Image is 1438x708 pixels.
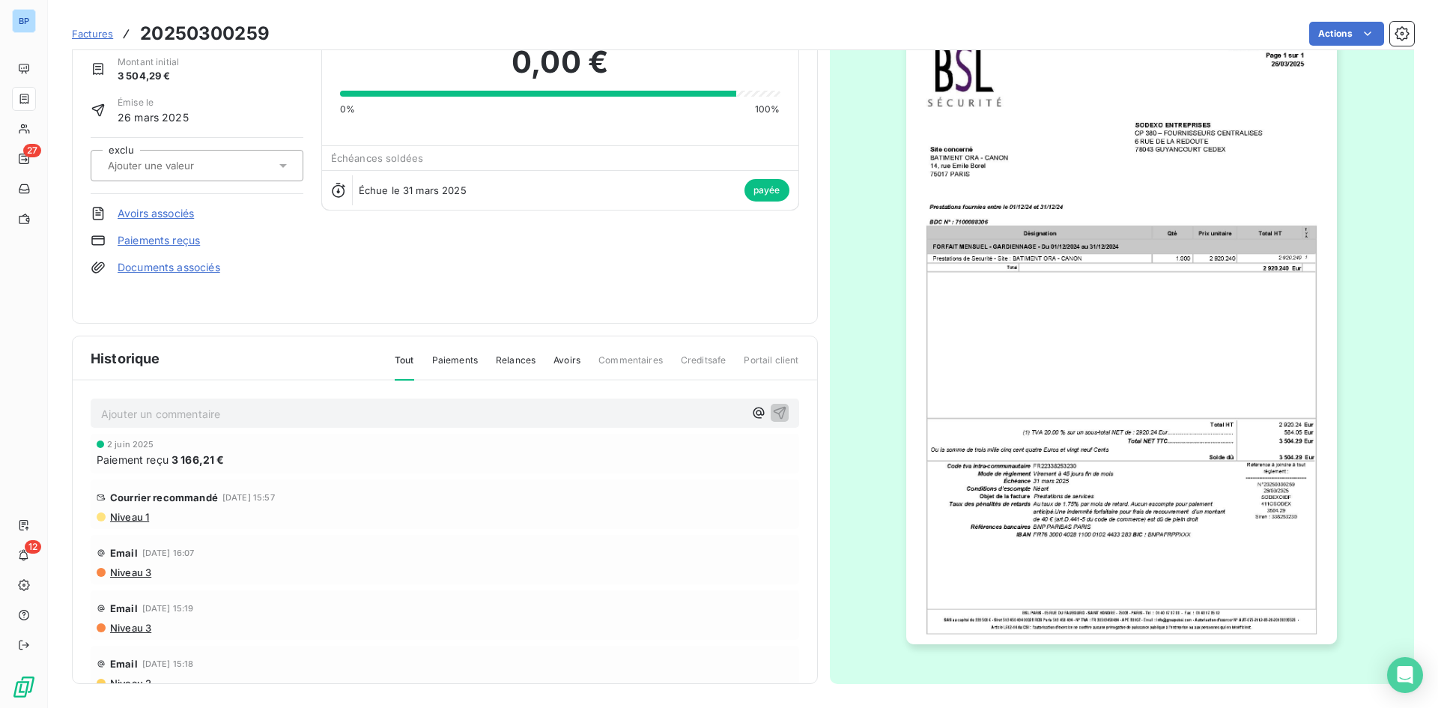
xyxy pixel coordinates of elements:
input: Ajouter une valeur [106,159,257,172]
span: 27 [23,144,41,157]
img: Logo LeanPay [12,675,36,699]
span: 3 504,29 € [118,69,179,84]
span: Email [110,547,138,559]
a: Paiements reçus [118,233,200,248]
span: [DATE] 16:07 [142,548,195,557]
span: [DATE] 15:19 [142,604,194,613]
span: Factures [72,28,113,40]
span: 26 mars 2025 [118,109,189,125]
span: Email [110,602,138,614]
a: Factures [72,26,113,41]
span: 0,00 € [512,40,608,85]
span: Niveau 3 [109,622,151,634]
span: Portail client [744,354,798,379]
span: Émise le [118,96,189,109]
span: Échéances soldées [331,152,424,164]
span: Avoirs [553,354,580,379]
span: 2 juin 2025 [107,440,154,449]
span: 3 166,21 € [172,452,225,468]
h3: 20250300259 [140,20,270,47]
span: Historique [91,348,160,369]
span: 100% [755,103,780,116]
span: Paiements [432,354,478,379]
a: Documents associés [118,260,220,275]
a: Avoirs associés [118,206,194,221]
div: Open Intercom Messenger [1387,657,1423,693]
span: [DATE] 15:57 [222,493,275,502]
span: 0% [340,103,355,116]
span: Niveau 1 [109,511,149,523]
button: Actions [1309,22,1384,46]
span: payée [744,179,789,202]
span: Courrier recommandé [110,491,218,503]
div: BP [12,9,36,33]
span: Niveau 3 [109,566,151,578]
span: Niveau 2 [109,677,151,689]
span: Tout [395,354,414,381]
img: invoice_thumbnail [906,34,1337,644]
span: Email [110,658,138,670]
span: Échue le 31 mars 2025 [359,184,467,196]
span: [DATE] 15:18 [142,659,194,668]
span: Relances [496,354,536,379]
span: Paiement reçu [97,452,169,468]
span: Commentaires [598,354,663,379]
span: Creditsafe [681,354,726,379]
span: 12 [25,540,41,554]
span: Montant initial [118,55,179,69]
